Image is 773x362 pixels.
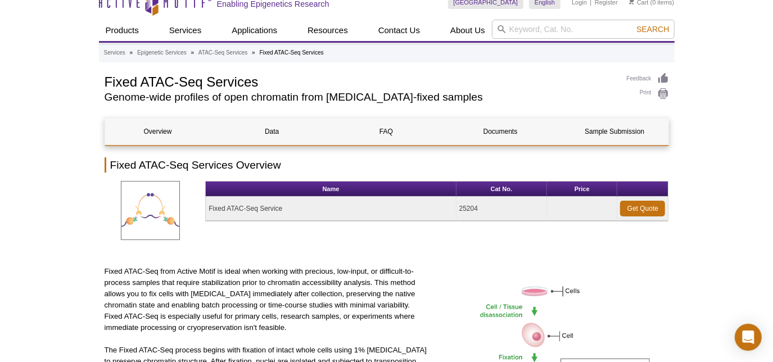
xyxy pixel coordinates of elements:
input: Keyword, Cat. No. [492,20,675,39]
a: Overview [105,118,211,145]
th: Cat No. [456,182,548,197]
img: Fixed ATAC-Seq Service [121,181,180,240]
div: Open Intercom Messenger [735,324,762,351]
td: 25204 [456,197,548,221]
li: » [191,49,195,56]
li: » [252,49,255,56]
a: ATAC-Seq Services [198,48,247,58]
span: Search [636,25,669,34]
h1: Fixed ATAC-Seq Services [105,73,616,89]
h2: Fixed ATAC-Seq Services Overview [105,157,669,173]
p: Fixed ATAC-Seq from Active Motif is ideal when working with precious, low-input, or difficult-to-... [105,266,429,333]
a: Epigenetic Services [137,48,187,58]
a: About Us [444,20,492,41]
a: Applications [225,20,284,41]
li: Fixed ATAC-Seq Services [260,49,324,56]
a: Contact Us [372,20,427,41]
button: Search [633,24,672,34]
th: Name [206,182,456,197]
a: Services [162,20,209,41]
a: Resources [301,20,355,41]
a: Get Quote [620,201,665,216]
th: Price [547,182,617,197]
a: Products [99,20,146,41]
h2: Genome-wide profiles of open chromatin from [MEDICAL_DATA]-fixed samples [105,92,616,102]
a: Data [219,118,325,145]
a: Documents [447,118,553,145]
a: Sample Submission [562,118,667,145]
td: Fixed ATAC-Seq Service [206,197,456,221]
a: Print [627,88,669,100]
a: Services [104,48,125,58]
a: Feedback [627,73,669,85]
li: » [130,49,133,56]
a: FAQ [333,118,439,145]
